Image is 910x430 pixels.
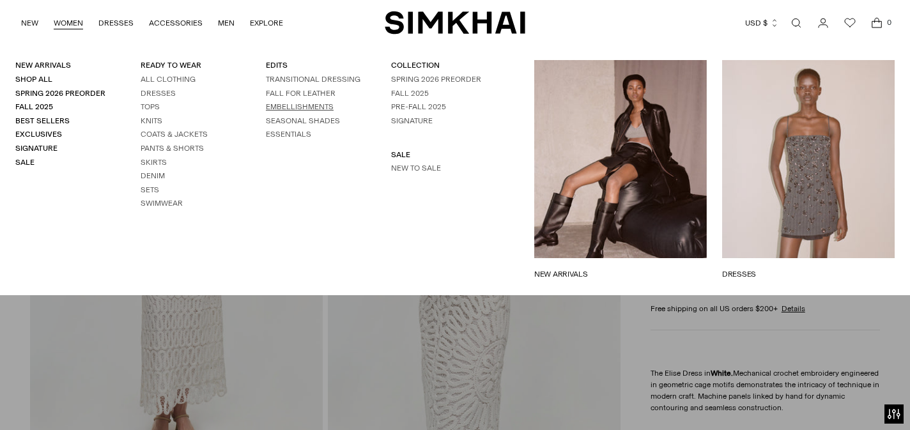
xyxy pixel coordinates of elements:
[385,10,525,35] a: SIMKHAI
[883,17,895,28] span: 0
[745,9,779,37] button: USD $
[218,9,235,37] a: MEN
[864,10,890,36] a: Open cart modal
[54,9,83,37] a: WOMEN
[10,381,128,420] iframe: Sign Up via Text for Offers
[149,9,203,37] a: ACCESSORIES
[810,10,836,36] a: Go to the account page
[783,10,809,36] a: Open search modal
[837,10,863,36] a: Wishlist
[250,9,283,37] a: EXPLORE
[98,9,134,37] a: DRESSES
[21,9,38,37] a: NEW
